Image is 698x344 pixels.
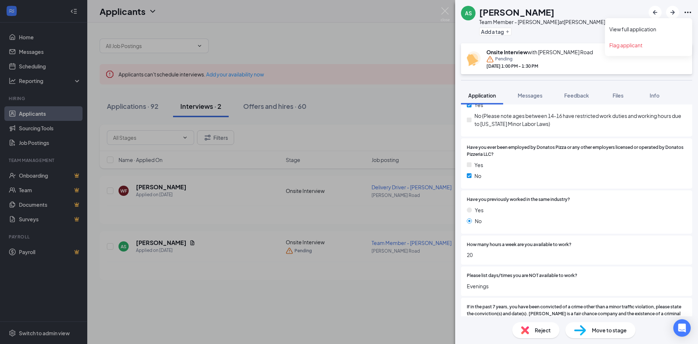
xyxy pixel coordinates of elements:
[467,272,577,279] span: Please list days/times you are NOT available to work?
[518,92,542,99] span: Messages
[666,6,679,19] button: ArrowRight
[467,196,570,203] span: Have you previously worked in the same industry?
[479,18,619,25] div: Team Member - [PERSON_NAME] at [PERSON_NAME] Road
[650,92,659,99] span: Info
[474,112,686,128] span: No (Please note ages between 14-16 have restricted work duties and working hours due to [US_STATE...
[486,56,494,63] svg: Warning
[505,29,510,34] svg: Plus
[467,304,686,324] span: If in the past 7 years, you have been convicted of a crime other than a minor traffic violation, ...
[668,8,677,17] svg: ArrowRight
[475,206,484,214] span: Yes
[475,217,482,225] span: No
[474,172,481,180] span: No
[468,92,496,99] span: Application
[467,144,686,158] span: Have you ever been employed by Donatos Pizza or any other employers licensed or operated by Donat...
[465,9,472,17] div: AS
[495,56,513,63] span: Pending
[683,8,692,17] svg: Ellipses
[474,101,483,109] span: Yes
[651,8,659,17] svg: ArrowLeftNew
[486,49,527,55] b: Onsite Interview
[467,241,571,248] span: How many hours a week are you available to work?
[467,251,686,259] span: 20
[467,282,686,290] span: Evenings
[564,92,589,99] span: Feedback
[479,6,554,18] h1: [PERSON_NAME]
[486,63,593,69] div: [DATE] 1:00 PM - 1:30 PM
[613,92,623,99] span: Files
[649,6,662,19] button: ArrowLeftNew
[592,326,627,334] span: Move to stage
[474,161,483,169] span: Yes
[535,326,551,334] span: Reject
[479,28,512,35] button: PlusAdd a tag
[609,25,688,33] a: View full application
[673,319,691,337] div: Open Intercom Messenger
[486,48,593,56] div: with [PERSON_NAME] Road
